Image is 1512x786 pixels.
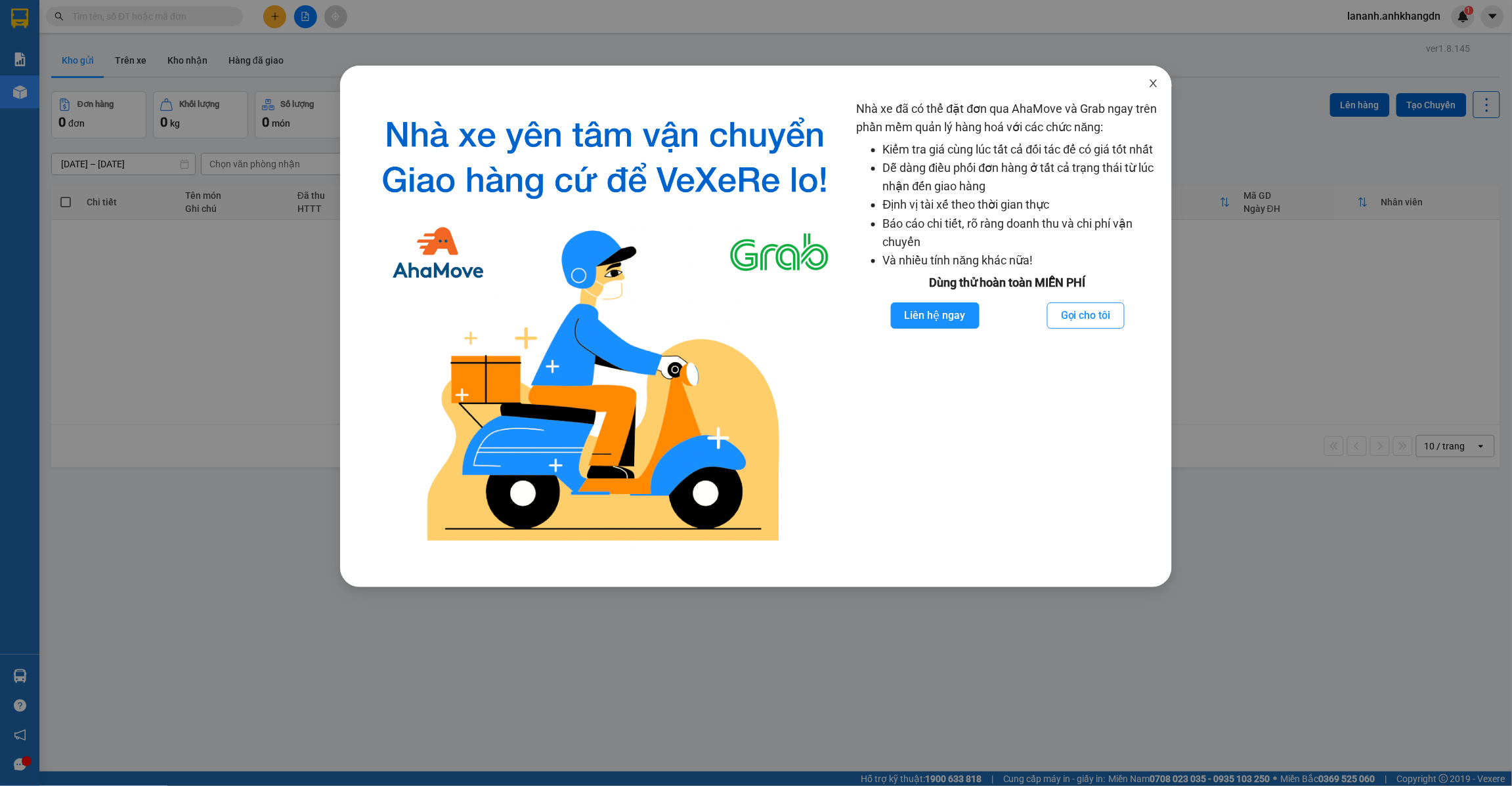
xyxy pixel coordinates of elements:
[1047,302,1125,329] button: Gọi cho tôi
[1061,307,1111,323] span: Gọi cho tôi
[883,159,1159,196] li: Dễ dàng điều phối đơn hàng ở tất cả trạng thái từ lúc nhận đến giao hàng
[891,302,980,329] button: Liên hệ ngay
[857,274,1159,292] div: Dùng thử hoàn toàn MIỄN PHÍ
[857,100,1159,554] div: Nhà xe đã có thể đặt đơn qua AhaMove và Grab ngay trên phần mềm quản lý hàng hoá với các chức năng:
[1148,78,1159,89] span: close
[1135,66,1172,102] button: Close
[883,215,1159,252] li: Báo cáo chi tiết, rõ ràng doanh thu và chi phí vận chuyển
[905,307,966,323] span: Liên hệ ngay
[883,196,1159,214] li: Định vị tài xế theo thời gian thực
[364,100,846,554] img: logo
[883,251,1159,270] li: Và nhiều tính năng khác nữa!
[883,140,1159,159] li: Kiểm tra giá cùng lúc tất cả đối tác để có giá tốt nhất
